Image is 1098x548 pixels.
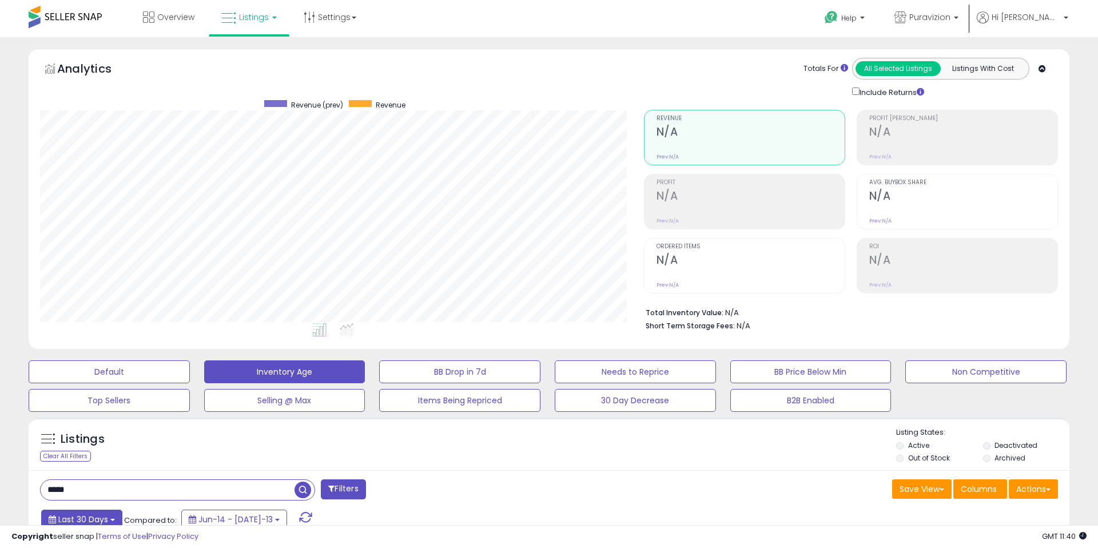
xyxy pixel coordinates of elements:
button: Last 30 Days [41,510,122,529]
button: Filters [321,479,365,499]
button: Actions [1009,479,1058,499]
span: Jun-14 - [DATE]-13 [198,514,273,525]
strong: Copyright [11,531,53,542]
button: Listings With Cost [940,61,1025,76]
small: Prev: N/A [657,281,679,288]
label: Active [908,440,929,450]
button: Items Being Repriced [379,389,540,412]
a: Terms of Use [98,531,146,542]
h2: N/A [869,253,1057,269]
small: Prev: N/A [657,153,679,160]
span: N/A [737,320,750,331]
button: Inventory Age [204,360,365,383]
button: BB Price Below Min [730,360,892,383]
span: ROI [869,244,1057,250]
small: Prev: N/A [869,217,892,224]
div: Totals For [803,63,848,74]
div: Clear All Filters [40,451,91,462]
h2: N/A [657,189,845,205]
span: Puravizion [909,11,950,23]
a: Hi [PERSON_NAME] [977,11,1068,37]
span: Overview [157,11,194,23]
small: Prev: N/A [869,153,892,160]
span: Avg. Buybox Share [869,180,1057,186]
button: Jun-14 - [DATE]-13 [181,510,287,529]
h2: N/A [869,189,1057,205]
button: Columns [953,479,1007,499]
h5: Listings [61,431,105,447]
span: Ordered Items [657,244,845,250]
span: 2025-08-13 11:40 GMT [1042,531,1087,542]
span: Profit [657,180,845,186]
small: Prev: N/A [657,217,679,224]
button: Needs to Reprice [555,360,716,383]
h2: N/A [869,125,1057,141]
span: Listings [239,11,269,23]
h5: Analytics [57,61,134,80]
button: 30 Day Decrease [555,389,716,412]
i: Get Help [824,10,838,25]
span: Columns [961,483,997,495]
h2: N/A [657,125,845,141]
a: Privacy Policy [148,531,198,542]
a: Help [815,2,876,37]
span: Last 30 Days [58,514,108,525]
span: Help [841,13,857,23]
li: N/A [646,305,1049,319]
span: Revenue [657,116,845,122]
h2: N/A [657,253,845,269]
small: Prev: N/A [869,281,892,288]
span: Compared to: [124,515,177,526]
div: seller snap | | [11,531,198,542]
button: Top Sellers [29,389,190,412]
button: B2B Enabled [730,389,892,412]
button: BB Drop in 7d [379,360,540,383]
span: Revenue [376,100,405,110]
span: Revenue (prev) [291,100,343,110]
label: Archived [994,453,1025,463]
label: Deactivated [994,440,1037,450]
b: Short Term Storage Fees: [646,321,735,331]
span: Profit [PERSON_NAME] [869,116,1057,122]
p: Listing States: [896,427,1069,438]
div: Include Returns [844,85,938,98]
label: Out of Stock [908,453,950,463]
span: Hi [PERSON_NAME] [992,11,1060,23]
button: All Selected Listings [856,61,941,76]
b: Total Inventory Value: [646,308,723,317]
button: Selling @ Max [204,389,365,412]
button: Default [29,360,190,383]
button: Non Competitive [905,360,1067,383]
button: Save View [892,479,952,499]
